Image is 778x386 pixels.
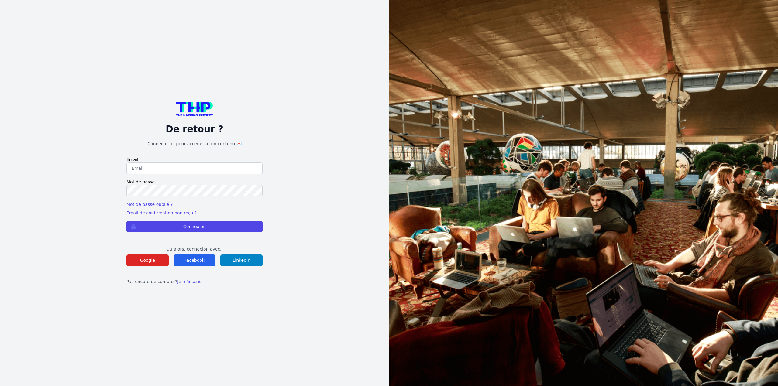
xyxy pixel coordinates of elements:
img: logo [176,102,213,116]
a: Je m'inscris. [177,279,203,284]
button: Google [126,254,169,266]
a: Email de confirmation non reçu ? [126,210,197,215]
button: Facebook [174,254,216,266]
input: Email [126,162,263,174]
label: Email [126,156,263,162]
label: Mot de passe [126,179,263,185]
a: Mot de passe oublié ? [126,202,173,207]
p: Pas encore de compte ? [126,278,263,285]
button: Linkedin [220,254,263,266]
button: Connexion [126,221,263,232]
h1: Connecte-toi pour accéder à ton contenu 💌 [126,141,263,147]
p: Ou alors, connexion avec.. [126,246,263,252]
p: De retour ? [126,124,263,135]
